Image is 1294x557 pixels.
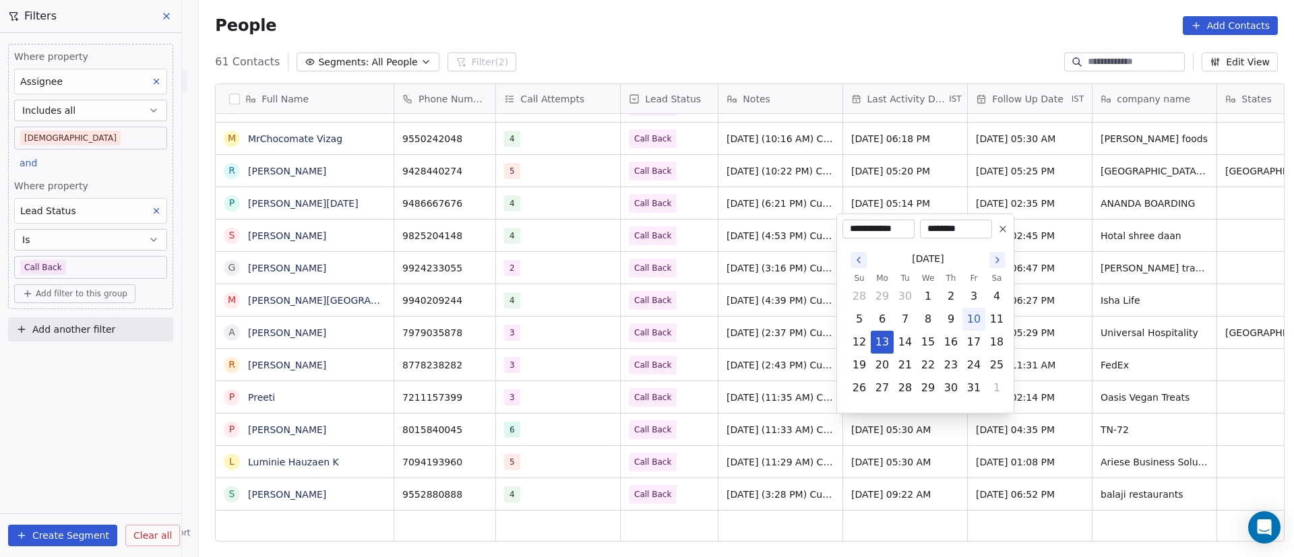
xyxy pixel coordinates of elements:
button: Sunday, October 19th, 2025 [849,354,870,376]
button: Monday, October 6th, 2025 [871,308,893,330]
button: Tuesday, October 7th, 2025 [894,308,916,330]
th: Saturday [985,271,1008,285]
button: Thursday, October 16th, 2025 [940,331,962,353]
button: Friday, October 31st, 2025 [963,377,985,399]
button: Saturday, October 4th, 2025 [986,286,1008,307]
button: Monday, October 27th, 2025 [871,377,893,399]
button: Monday, October 13th, 2025, selected [871,331,893,353]
button: Sunday, October 5th, 2025 [849,308,870,330]
button: Saturday, November 1st, 2025 [986,377,1008,399]
button: Tuesday, October 14th, 2025 [894,331,916,353]
th: Sunday [848,271,871,285]
button: Monday, September 29th, 2025 [871,286,893,307]
button: Friday, October 3rd, 2025 [963,286,985,307]
button: Sunday, September 28th, 2025 [849,286,870,307]
button: Wednesday, October 1st, 2025 [917,286,939,307]
button: Tuesday, October 28th, 2025 [894,377,916,399]
button: Friday, October 24th, 2025 [963,354,985,376]
button: Friday, October 17th, 2025 [963,331,985,353]
button: Saturday, October 11th, 2025 [986,308,1008,330]
button: Wednesday, October 8th, 2025 [917,308,939,330]
button: Thursday, October 30th, 2025 [940,377,962,399]
button: Tuesday, October 21st, 2025 [894,354,916,376]
th: Thursday [939,271,962,285]
span: [DATE] [912,252,944,266]
button: Thursday, October 2nd, 2025 [940,286,962,307]
table: October 2025 [848,271,1008,399]
button: Thursday, October 23rd, 2025 [940,354,962,376]
button: Sunday, October 26th, 2025 [849,377,870,399]
button: Wednesday, October 29th, 2025 [917,377,939,399]
button: Today, Friday, October 10th, 2025 [963,308,985,330]
button: Go to the Next Month [989,252,1006,268]
button: Wednesday, October 15th, 2025 [917,331,939,353]
th: Tuesday [894,271,917,285]
button: Wednesday, October 22nd, 2025 [917,354,939,376]
button: Saturday, October 18th, 2025 [986,331,1008,353]
button: Saturday, October 25th, 2025 [986,354,1008,376]
th: Friday [962,271,985,285]
button: Go to the Previous Month [851,252,867,268]
button: Monday, October 20th, 2025 [871,354,893,376]
button: Sunday, October 12th, 2025 [849,331,870,353]
button: Tuesday, September 30th, 2025 [894,286,916,307]
button: Thursday, October 9th, 2025 [940,308,962,330]
th: Wednesday [917,271,939,285]
th: Monday [871,271,894,285]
